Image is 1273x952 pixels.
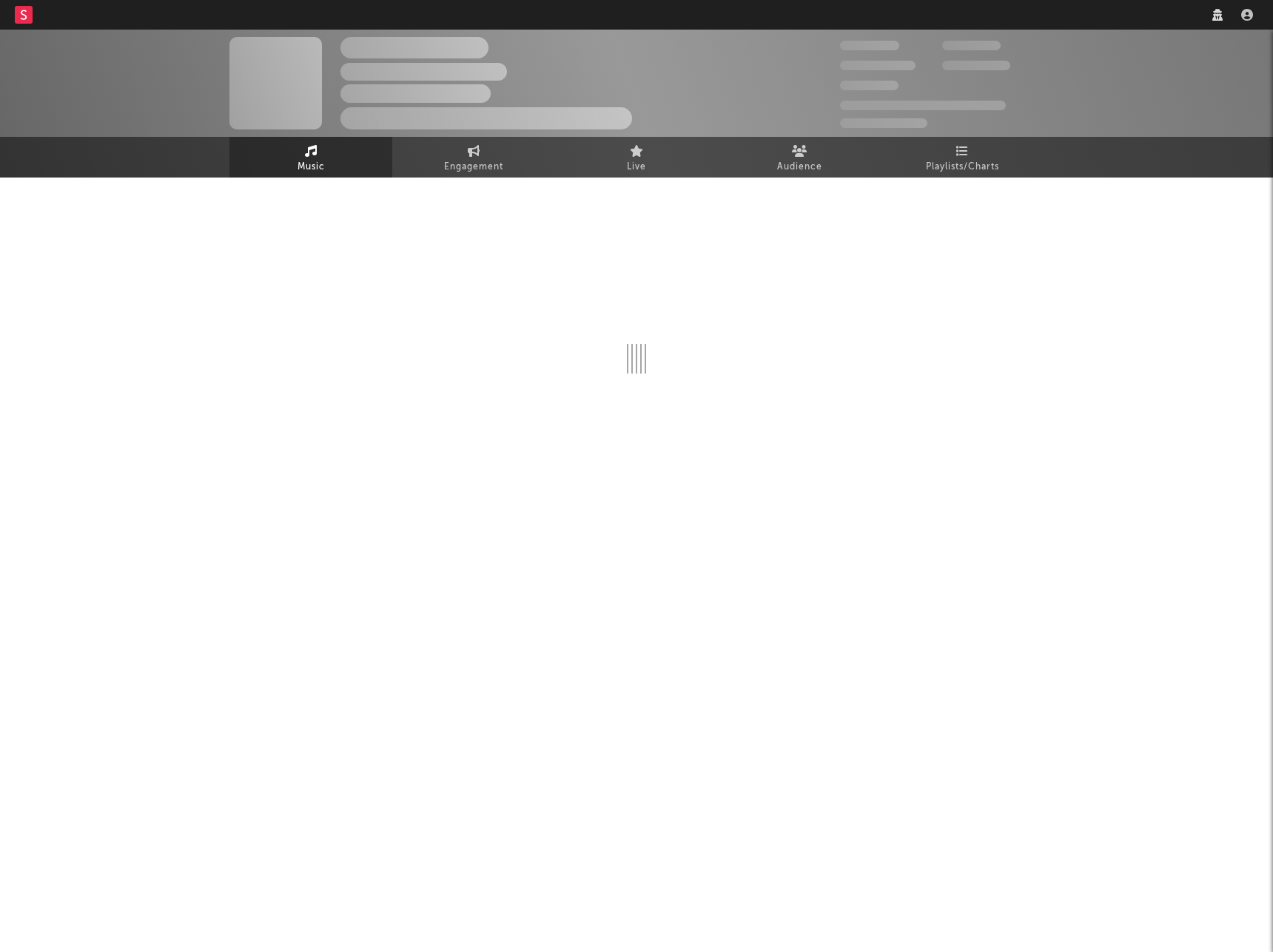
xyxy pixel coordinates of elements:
a: Playlists/Charts [881,137,1044,178]
span: Engagement [444,158,503,176]
span: 100,000 [840,81,899,90]
span: Playlists/Charts [926,158,999,176]
a: Live [555,137,718,178]
span: 1,000,000 [942,61,1010,70]
span: 100,000 [942,41,1001,50]
a: Engagement [392,137,555,178]
span: Audience [777,158,822,176]
span: 50,000,000 [840,61,916,70]
span: 300,000 [840,41,899,50]
span: Jump Score: 85.0 [840,118,927,128]
span: Live [627,158,646,176]
span: Music [298,158,325,176]
span: 50,000,000 Monthly Listeners [840,101,1006,110]
a: Audience [718,137,881,178]
a: Music [229,137,392,178]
